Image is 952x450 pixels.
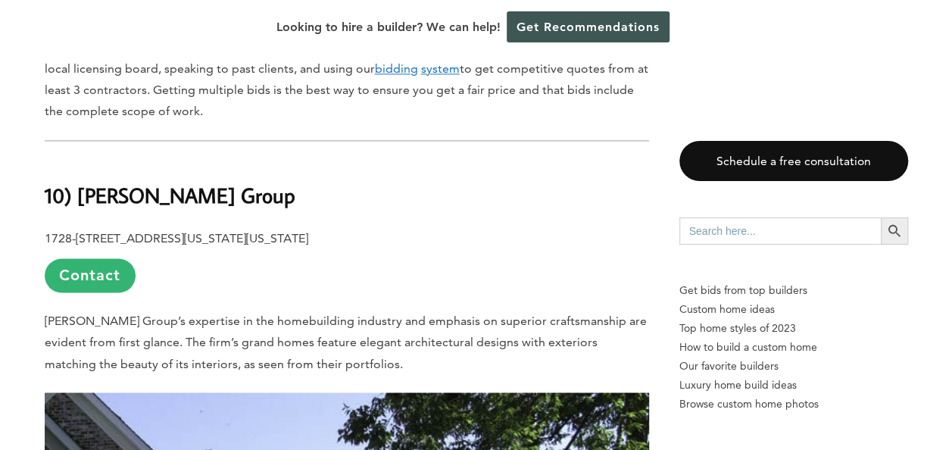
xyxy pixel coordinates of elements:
[679,281,908,300] p: Get bids from top builders
[45,228,649,292] p: 1728-[STREET_ADDRESS][US_STATE][US_STATE]
[886,223,903,239] svg: Search
[661,341,934,432] iframe: Drift Widget Chat Controller
[45,182,295,208] b: 10) [PERSON_NAME] Group
[679,319,908,338] a: Top home styles of 2023
[45,314,647,370] span: [PERSON_NAME] Group’s expertise in the homebuilding industry and emphasis on superior craftsmansh...
[679,217,881,245] input: Search here...
[679,300,908,319] a: Custom home ideas
[45,37,649,122] p: If you are thinking about building a custom home, we recommend checking each builder’s license wi...
[679,141,908,181] a: Schedule a free consultation
[45,258,136,292] a: Contact
[507,11,670,42] a: Get Recommendations
[421,61,460,76] u: system
[679,338,908,357] a: How to build a custom home
[375,61,418,76] u: bidding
